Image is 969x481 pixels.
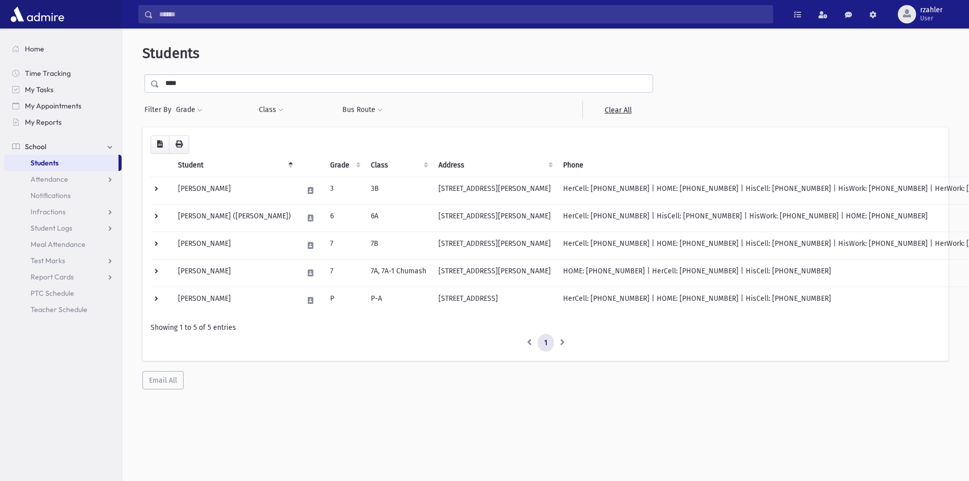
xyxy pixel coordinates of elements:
[153,5,773,23] input: Search
[4,236,122,252] a: Meal Attendance
[4,98,122,114] a: My Appointments
[365,287,432,314] td: P-A
[31,240,85,249] span: Meal Attendance
[31,289,74,298] span: PTC Schedule
[172,287,297,314] td: [PERSON_NAME]
[324,177,365,204] td: 3
[172,259,297,287] td: [PERSON_NAME]
[4,81,122,98] a: My Tasks
[4,155,119,171] a: Students
[31,175,68,184] span: Attendance
[324,287,365,314] td: P
[172,204,297,232] td: [PERSON_NAME] ([PERSON_NAME])
[142,45,199,62] span: Students
[342,101,383,119] button: Bus Route
[144,104,175,115] span: Filter By
[25,142,46,151] span: School
[324,259,365,287] td: 7
[432,177,557,204] td: [STREET_ADDRESS][PERSON_NAME]
[4,41,122,57] a: Home
[31,256,65,265] span: Test Marks
[25,44,44,53] span: Home
[4,301,122,318] a: Teacher Schedule
[258,101,284,119] button: Class
[25,101,81,110] span: My Appointments
[31,305,87,314] span: Teacher Schedule
[25,85,53,94] span: My Tasks
[4,138,122,155] a: School
[4,220,122,236] a: Student Logs
[4,269,122,285] a: Report Cards
[31,158,58,167] span: Students
[538,334,554,352] a: 1
[25,69,71,78] span: Time Tracking
[31,207,66,216] span: Infractions
[4,204,122,220] a: Infractions
[151,135,169,154] button: CSV
[4,171,122,187] a: Attendance
[324,232,365,259] td: 7
[31,272,74,281] span: Report Cards
[25,118,62,127] span: My Reports
[324,154,365,177] th: Grade: activate to sort column ascending
[172,154,297,177] th: Student: activate to sort column descending
[151,322,941,333] div: Showing 1 to 5 of 5 entries
[8,4,67,24] img: AdmirePro
[4,187,122,204] a: Notifications
[582,101,653,119] a: Clear All
[365,204,432,232] td: 6A
[324,204,365,232] td: 6
[365,154,432,177] th: Class: activate to sort column ascending
[365,177,432,204] td: 3B
[169,135,189,154] button: Print
[31,191,71,200] span: Notifications
[4,65,122,81] a: Time Tracking
[432,287,557,314] td: [STREET_ADDRESS]
[432,232,557,259] td: [STREET_ADDRESS][PERSON_NAME]
[4,285,122,301] a: PTC Schedule
[920,14,943,22] span: User
[31,223,72,233] span: Student Logs
[4,114,122,130] a: My Reports
[432,259,557,287] td: [STREET_ADDRESS][PERSON_NAME]
[172,177,297,204] td: [PERSON_NAME]
[172,232,297,259] td: [PERSON_NAME]
[4,252,122,269] a: Test Marks
[175,101,203,119] button: Grade
[432,204,557,232] td: [STREET_ADDRESS][PERSON_NAME]
[365,259,432,287] td: 7A, 7A-1 Chumash
[920,6,943,14] span: rzahler
[365,232,432,259] td: 7B
[142,371,184,389] button: Email All
[432,154,557,177] th: Address: activate to sort column ascending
